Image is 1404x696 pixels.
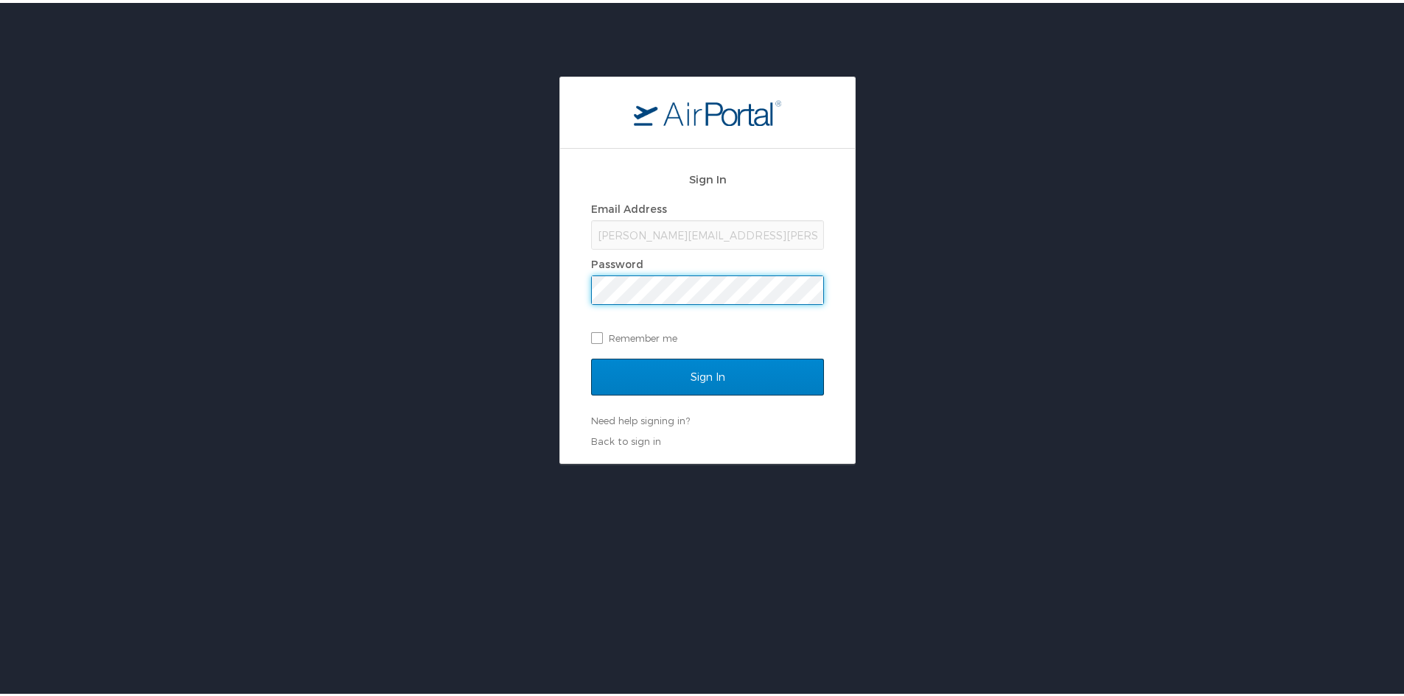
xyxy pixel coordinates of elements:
label: Email Address [591,200,667,212]
label: Remember me [591,324,824,346]
label: Password [591,255,643,267]
input: Sign In [591,356,824,393]
h2: Sign In [591,168,824,185]
a: Back to sign in [591,432,661,444]
img: logo [634,96,781,123]
a: Need help signing in? [591,412,690,423]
